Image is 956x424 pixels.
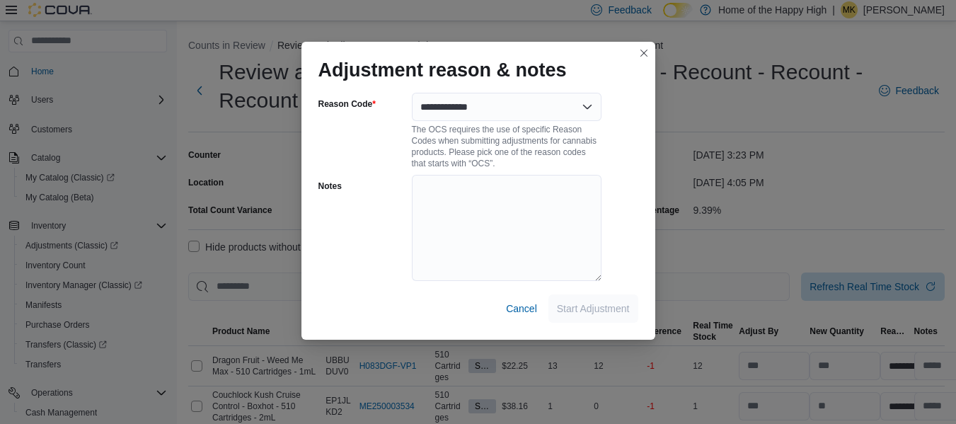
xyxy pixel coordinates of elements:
div: The OCS requires the use of specific Reason Codes when submitting adjustments for cannabis produc... [412,121,601,169]
label: Reason Code [318,98,376,110]
label: Notes [318,181,342,192]
button: Cancel [500,294,543,323]
span: Start Adjustment [557,302,630,316]
button: Closes this modal window [635,45,652,62]
h1: Adjustment reason & notes [318,59,567,81]
span: Cancel [506,302,537,316]
button: Start Adjustment [548,294,638,323]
